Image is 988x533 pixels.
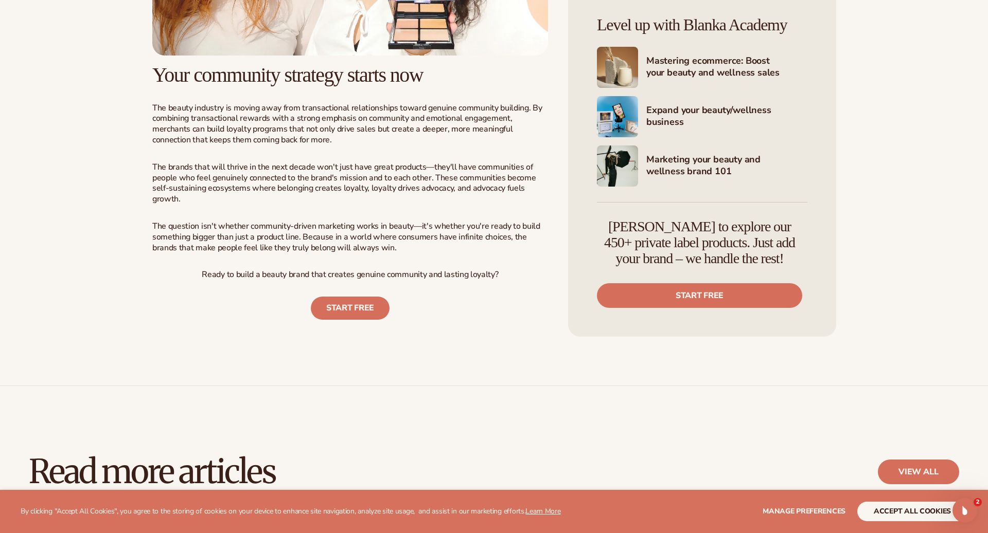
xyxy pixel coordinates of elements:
a: Learn More [525,506,560,516]
a: view all [878,460,959,484]
span: The question isn't whether community-driven marketing works in beauty—it's whether you're ready t... [152,220,540,253]
span: Manage preferences [763,506,845,516]
span: The brands that will thrive in the next decade won't just have great products—they'll have commun... [152,161,536,205]
span: 2 [974,498,982,506]
button: Manage preferences [763,502,845,521]
span: Your community strategy starts now [152,63,423,86]
a: Shopify Image 7 Expand your beauty/wellness business [597,96,807,137]
h4: Mastering ecommerce: Boost your beauty and wellness sales [646,54,807,80]
h4: [PERSON_NAME] to explore our 450+ private label products. Just add your brand – we handle the rest! [597,219,802,266]
iframe: Intercom live chat [952,498,977,523]
span: Ready to build a beauty brand that creates genuine community and lasting loyalty? [202,269,498,280]
a: Shopify Image 6 Mastering ecommerce: Boost your beauty and wellness sales [597,47,807,88]
a: Shopify Image 8 Marketing your beauty and wellness brand 101 [597,145,807,187]
h4: Marketing your beauty and wellness brand 101 [646,153,807,178]
a: Start free [597,283,802,307]
img: Shopify Image 6 [597,47,638,88]
button: accept all cookies [857,502,967,521]
img: Shopify Image 7 [597,96,638,137]
h2: Read more articles [29,454,275,489]
img: Shopify Image 8 [597,145,638,187]
p: By clicking "Accept All Cookies", you agree to the storing of cookies on your device to enhance s... [21,507,561,516]
h4: Level up with Blanka Academy [597,16,807,34]
h4: Expand your beauty/wellness business [646,104,807,129]
a: START FREE [311,297,390,320]
span: The beauty industry is moving away from transactional relationships toward genuine community buil... [152,102,542,145]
